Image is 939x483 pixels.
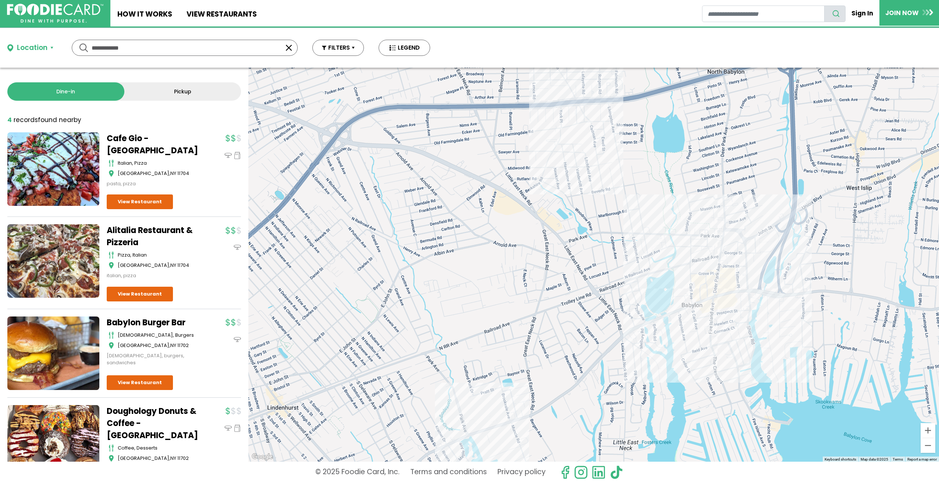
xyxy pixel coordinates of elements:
div: [DEMOGRAPHIC_DATA], burgers [118,332,199,339]
img: pickup_icon.svg [234,425,241,432]
div: , [118,262,199,269]
span: [GEOGRAPHIC_DATA] [118,170,169,177]
a: Privacy policy [497,465,546,479]
a: View Restaurant [107,287,173,301]
a: View Restaurant [107,375,173,390]
img: linkedin.svg [592,465,606,479]
img: map_icon.svg [109,262,114,269]
span: [GEOGRAPHIC_DATA] [118,262,169,269]
a: Open this area in Google Maps (opens a new window) [250,452,274,462]
span: records [14,115,38,124]
button: Zoom out [921,438,935,453]
img: dinein_icon.svg [234,336,241,343]
a: Terms and conditions [410,465,487,479]
img: Google [250,452,274,462]
img: dinein_icon.svg [224,152,232,159]
div: , [118,455,199,462]
img: tiktok.svg [609,465,623,479]
img: cutlery_icon.svg [109,160,114,167]
img: map_icon.svg [109,170,114,177]
img: cutlery_icon.svg [109,332,114,339]
button: LEGEND [379,40,430,56]
a: Terms [893,457,903,461]
img: cutlery_icon.svg [109,251,114,259]
div: italian, pizza [107,272,199,279]
img: dinein_icon.svg [234,244,241,251]
img: FoodieCard; Eat, Drink, Save, Donate [7,4,103,23]
div: italian, pizza [118,160,199,167]
a: Report a map error [907,457,937,461]
div: , [118,170,199,177]
button: Keyboard shortcuts [825,457,856,462]
div: Pizza, Italian [118,251,199,259]
span: 11704 [177,262,189,269]
a: Babylon Burger Bar [107,316,199,329]
span: NY [170,455,176,462]
span: NY [170,342,176,349]
span: [GEOGRAPHIC_DATA] [118,342,169,349]
input: restaurant search [702,6,825,22]
svg: check us out on facebook [558,465,572,479]
a: Dine-in [7,82,124,101]
div: , [118,342,199,349]
div: found nearby [7,115,81,125]
button: Location [7,43,53,53]
a: Cafe Gio - [GEOGRAPHIC_DATA] [107,132,199,157]
img: dinein_icon.svg [224,425,232,432]
div: Location [17,43,47,53]
img: cutlery_icon.svg [109,444,114,452]
a: Sign In [846,5,879,21]
a: Doughology Donuts & Coffee - [GEOGRAPHIC_DATA] [107,405,199,441]
img: map_icon.svg [109,342,114,349]
span: [GEOGRAPHIC_DATA] [118,455,169,462]
span: 11702 [177,455,189,462]
img: map_icon.svg [109,455,114,462]
p: © 2025 Foodie Card, Inc. [315,465,400,479]
img: pickup_icon.svg [234,152,241,159]
strong: 4 [7,115,12,124]
a: Pickup [124,82,241,101]
span: NY [170,262,176,269]
a: View Restaurant [107,194,173,209]
span: Map data ©2025 [861,457,888,461]
span: NY [170,170,176,177]
a: Alitalia Restaurant & Pizzeria [107,224,199,248]
button: search [824,6,846,22]
div: pasta, pizza [107,180,199,187]
button: FILTERS [312,40,364,56]
button: Zoom in [921,423,935,438]
div: coffee, desserts [118,444,199,452]
div: [DEMOGRAPHIC_DATA], burgers, sandwiches [107,352,199,366]
span: 11702 [177,342,189,349]
span: 11704 [177,170,189,177]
